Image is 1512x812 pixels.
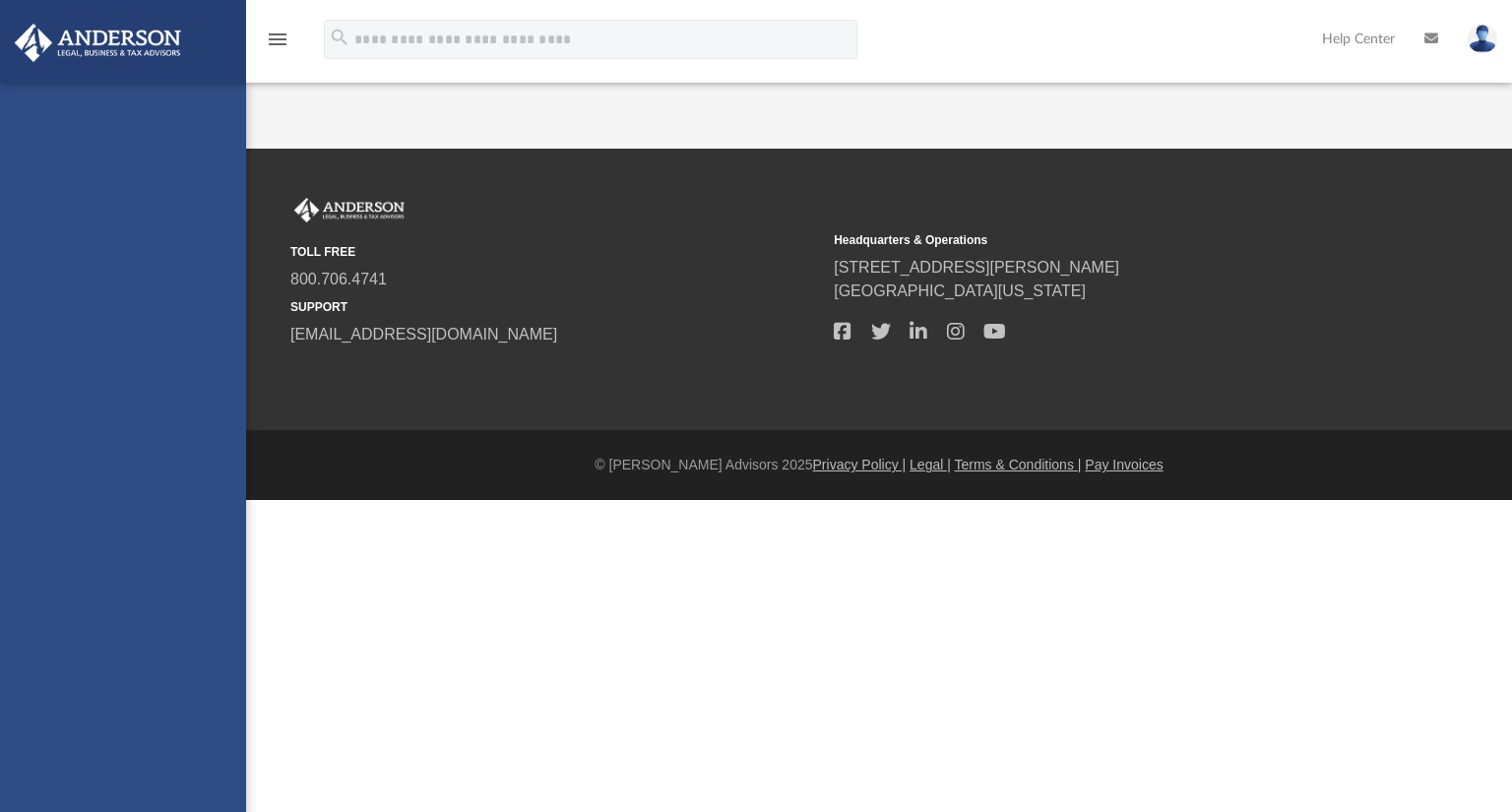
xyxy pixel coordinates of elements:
a: Privacy Policy | [813,457,907,472]
a: Pay Invoices [1085,457,1163,472]
div: © [PERSON_NAME] Advisors 2025 [246,455,1512,475]
img: User Pic [1468,25,1497,53]
i: menu [266,28,289,51]
a: [EMAIL_ADDRESS][DOMAIN_NAME] [290,326,557,343]
img: Anderson Advisors Platinum Portal [9,24,187,62]
small: TOLL FREE [290,243,820,261]
i: search [329,27,350,48]
a: [GEOGRAPHIC_DATA][US_STATE] [834,282,1086,299]
small: SUPPORT [290,298,820,316]
a: Legal | [910,457,951,472]
a: Terms & Conditions | [955,457,1082,472]
a: [STREET_ADDRESS][PERSON_NAME] [834,259,1119,276]
a: menu [266,37,289,51]
small: Headquarters & Operations [834,231,1363,249]
img: Anderson Advisors Platinum Portal [290,198,409,223]
a: 800.706.4741 [290,271,387,287]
